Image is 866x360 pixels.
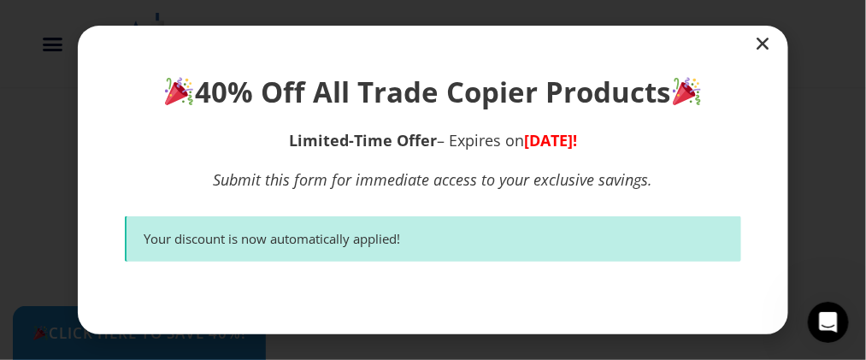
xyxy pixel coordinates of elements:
img: 🎉 [673,77,701,105]
span: [DATE]! [524,130,577,150]
a: Close [754,35,771,52]
p: – Expires on [125,129,741,152]
iframe: Intercom live chat [808,302,849,343]
h1: 40% Off All Trade Copier Products [125,73,741,112]
img: 🎉 [165,77,193,105]
em: Submit this form for immediate access to your exclusive savings. [214,169,653,190]
div: Your discount is now automatically applied! [144,229,724,249]
strong: Limited-Time Offer [289,130,437,150]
